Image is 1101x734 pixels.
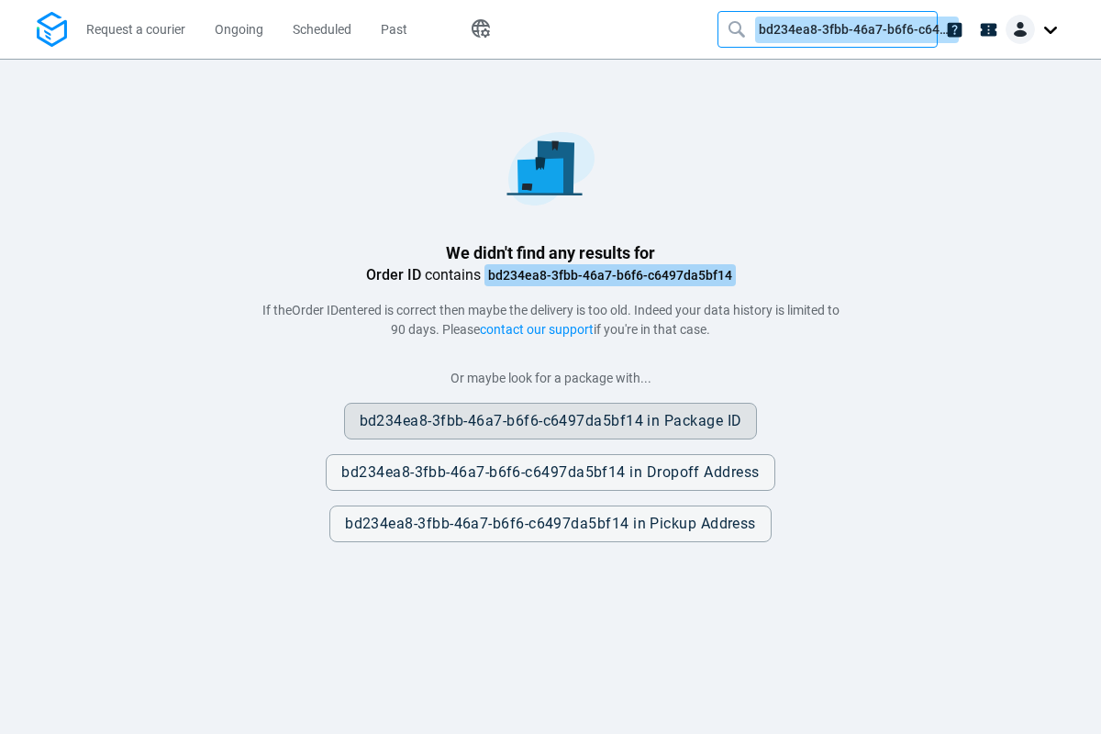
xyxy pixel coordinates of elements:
[755,17,959,43] span: bd234ea8-3fbb-46a7-b6f6-c6497da5bf14
[450,371,651,385] span: Or maybe look for a package with...
[480,322,594,337] span: contact our support
[345,517,756,531] span: bd234ea8-3fbb-46a7-b6f6-c6497da5bf14
[381,22,407,37] span: Past
[37,12,67,48] img: Logo
[446,242,655,264] h1: We didn't find any results for
[341,465,759,480] span: bd234ea8-3fbb-46a7-b6f6-c6497da5bf14
[326,454,774,491] button: bd234ea8-3fbb-46a7-b6f6-c6497da5bf14 in Dropoff Address
[262,303,840,337] span: If the entered is correct then maybe the delivery is too old. Indeed your data history is limited...
[647,414,660,428] span: in
[215,22,263,37] span: Ongoing
[366,266,421,284] span: Order ID
[664,414,742,428] span: Package ID
[633,517,646,531] span: in
[360,414,742,428] span: bd234ea8-3fbb-46a7-b6f6-c6497da5bf14
[344,403,758,439] button: bd234ea8-3fbb-46a7-b6f6-c6497da5bf14 in Package ID
[484,264,736,286] span: bd234ea8-3fbb-46a7-b6f6-c6497da5bf14
[293,22,351,37] span: Scheduled
[425,266,481,284] span: contains
[647,465,760,480] span: Dropoff Address
[86,22,185,37] span: Request a courier
[292,303,339,317] span: Order ID
[329,506,772,542] button: bd234ea8-3fbb-46a7-b6f6-c6497da5bf14 in Pickup Address
[506,132,595,206] img: No results found
[629,465,642,480] span: in
[650,517,755,531] span: Pickup Address
[1006,15,1035,44] img: Client
[755,12,959,47] div: bd234ea8-3fbb-46a7-b6f6-c6497da5bf14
